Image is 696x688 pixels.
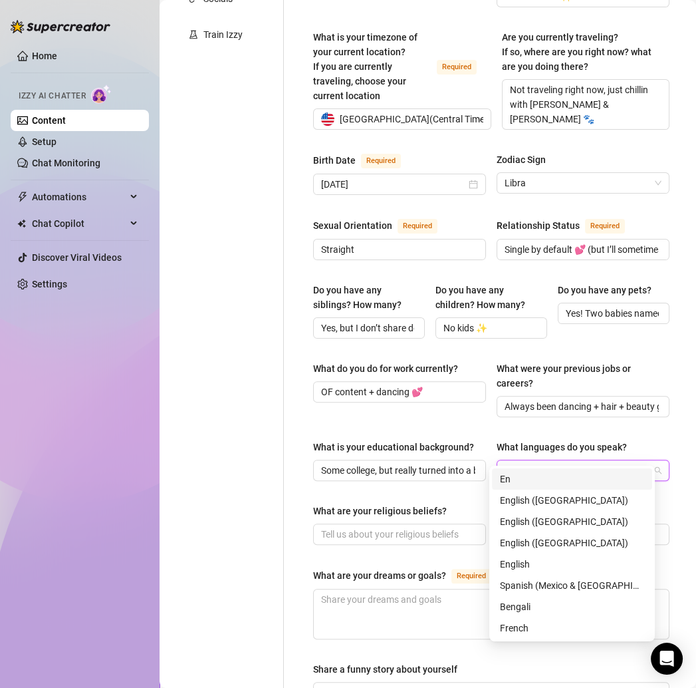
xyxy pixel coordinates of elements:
div: What is your educational background? [313,440,474,454]
div: What are your religious beliefs? [313,504,447,518]
span: Automations [32,186,126,208]
label: What are your dreams or goals? [313,568,506,584]
div: Share a funny story about yourself [313,662,457,677]
span: [GEOGRAPHIC_DATA] ( Central Time ) [340,109,488,129]
label: What is your educational background? [313,440,483,454]
a: Home [32,51,57,61]
div: Zodiac Sign [497,152,546,167]
span: Required [451,569,491,584]
div: What were your previous jobs or careers? [497,361,660,391]
label: Do you have any pets? [558,283,661,297]
div: Relationship Status [497,218,580,233]
div: En [492,468,652,490]
div: English (UK) [492,511,652,532]
div: Bengali [500,600,644,614]
label: Birth Date [313,152,415,168]
div: Sexual Orientation [313,218,392,233]
label: What are your religious beliefs? [313,504,456,518]
div: What languages do you speak? [497,440,627,454]
div: Do you have any pets? [558,283,651,297]
span: Izzy AI Chatter [19,90,86,102]
div: Do you have any siblings? How many? [313,283,415,312]
a: Setup [32,136,57,147]
div: English ([GEOGRAPHIC_DATA]) [500,514,644,529]
label: What languages do you speak? [497,440,636,454]
input: Do you have any pets? [566,306,659,321]
span: Required [361,154,401,168]
div: Spanish (Mexico & [GEOGRAPHIC_DATA]) [500,578,644,593]
span: Chat Copilot [32,213,126,234]
div: What are your dreams or goals? [313,568,446,583]
div: Spanish (Mexico & Central America) [492,575,652,596]
input: What languages do you speak? [505,462,517,478]
div: English (Australia) [492,532,652,554]
textarea: What are your dreams or goals? [314,590,669,639]
input: Relationship Status [505,242,659,257]
input: What is your educational background? [321,463,475,478]
a: Content [32,115,66,126]
div: Bengali [492,596,652,617]
div: Do you have any children? How many? [435,283,538,312]
div: English ([GEOGRAPHIC_DATA]) [500,536,644,550]
a: Chat Monitoring [32,158,100,168]
input: Sexual Orientation [321,242,475,257]
label: What were your previous jobs or careers? [497,361,669,391]
img: logo-BBDzfeDw.svg [11,20,110,33]
span: Are you currently traveling? If so, where are you right now? what are you doing there? [502,32,651,72]
div: English [492,554,652,575]
div: English [500,557,644,572]
div: French [492,617,652,639]
div: Birth Date [313,153,356,168]
label: Relationship Status [497,218,639,234]
input: Do you have any children? How many? [443,321,536,335]
div: English (US) [492,490,652,511]
span: thunderbolt [17,192,28,202]
img: Chat Copilot [17,219,26,228]
label: Zodiac Sign [497,152,555,167]
div: French [500,621,644,635]
img: us [321,112,334,126]
div: English ([GEOGRAPHIC_DATA]) [500,493,644,508]
img: AI Chatter [91,85,112,104]
input: What do you do for work currently? [321,385,475,399]
a: Discover Viral Videos [32,252,122,263]
label: Do you have any siblings? How many? [313,283,425,312]
div: What do you do for work currently? [313,361,458,376]
a: Settings [32,279,67,289]
span: Required [585,219,625,234]
input: Do you have any siblings? How many? [321,321,414,335]
span: Required [437,60,477,75]
textarea: Not traveling right now, just chillin with [PERSON_NAME] & [PERSON_NAME] 🐾 [503,80,669,129]
span: What is your timezone of your current location? If you are currently traveling, choose your curre... [313,32,417,101]
label: What do you do for work currently? [313,361,467,376]
span: experiment [189,30,198,39]
input: What are your religious beliefs? [321,527,475,542]
input: Birth Date [321,177,466,192]
span: Libra [505,173,661,193]
label: Share a funny story about yourself [313,662,467,677]
div: Open Intercom Messenger [651,643,683,675]
span: Required [398,219,437,234]
div: Train Izzy [203,27,243,42]
label: Do you have any children? How many? [435,283,547,312]
label: Sexual Orientation [313,218,452,234]
input: What were your previous jobs or careers? [505,399,659,414]
div: En [500,472,644,486]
